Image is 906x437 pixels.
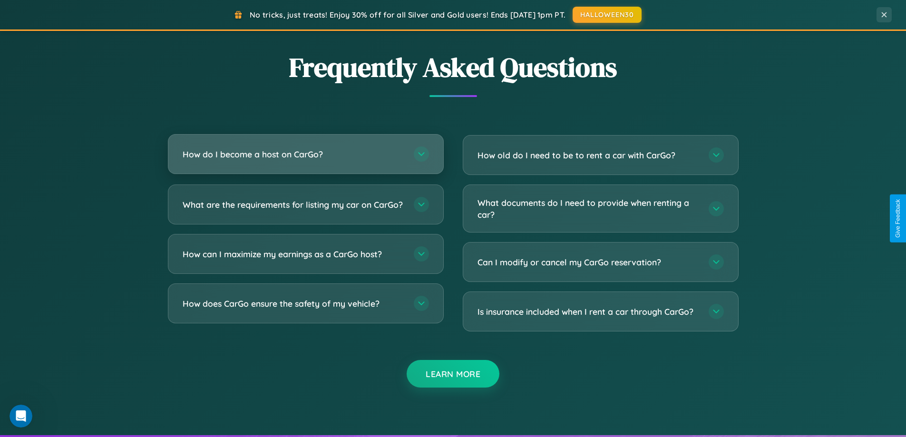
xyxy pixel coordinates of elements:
h3: How can I maximize my earnings as a CarGo host? [183,248,404,260]
h3: How does CarGo ensure the safety of my vehicle? [183,298,404,310]
h3: Can I modify or cancel my CarGo reservation? [477,256,699,268]
h3: What documents do I need to provide when renting a car? [477,197,699,220]
h3: How old do I need to be to rent a car with CarGo? [477,149,699,161]
div: Give Feedback [895,199,901,238]
iframe: Intercom live chat [10,405,32,427]
h3: What are the requirements for listing my car on CarGo? [183,199,404,211]
button: HALLOWEEN30 [573,7,642,23]
h3: Is insurance included when I rent a car through CarGo? [477,306,699,318]
span: No tricks, just treats! Enjoy 30% off for all Silver and Gold users! Ends [DATE] 1pm PT. [250,10,565,19]
button: Learn More [407,360,499,388]
h3: How do I become a host on CarGo? [183,148,404,160]
h2: Frequently Asked Questions [168,49,739,86]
